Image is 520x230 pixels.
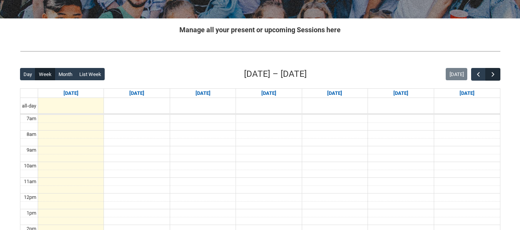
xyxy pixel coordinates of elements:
div: 12pm [22,194,38,201]
span: all-day [20,102,38,110]
a: Go to September 10, 2025 [260,89,278,98]
img: REDU_GREY_LINE [20,47,500,55]
a: Go to September 13, 2025 [458,89,476,98]
h2: Manage all your present or upcoming Sessions here [20,25,500,35]
a: Go to September 11, 2025 [326,89,344,98]
button: [DATE] [446,68,467,80]
div: 1pm [25,209,38,217]
a: Go to September 8, 2025 [128,89,146,98]
button: Day [20,68,36,80]
div: 9am [25,146,38,154]
button: Month [55,68,76,80]
h2: [DATE] – [DATE] [244,68,307,81]
div: 7am [25,115,38,122]
button: Week [35,68,55,80]
button: List Week [75,68,105,80]
div: 11am [22,178,38,185]
button: Next Week [485,68,500,81]
button: Previous Week [471,68,486,81]
div: 10am [22,162,38,170]
a: Go to September 9, 2025 [194,89,212,98]
div: 8am [25,131,38,138]
a: Go to September 12, 2025 [392,89,410,98]
a: Go to September 7, 2025 [62,89,80,98]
